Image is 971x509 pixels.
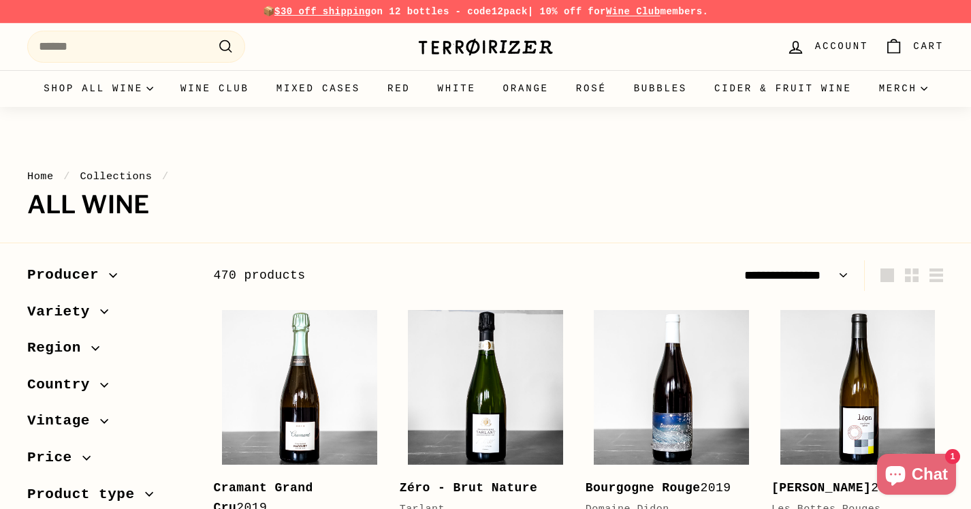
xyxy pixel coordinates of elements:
[620,70,701,107] a: Bubbles
[30,70,167,107] summary: Shop all wine
[27,443,192,480] button: Price
[159,170,172,183] span: /
[27,410,100,433] span: Vintage
[876,27,952,67] a: Cart
[27,483,145,506] span: Product type
[27,337,91,360] span: Region
[214,266,579,286] div: 470 products
[490,70,562,107] a: Orange
[771,481,871,495] b: [PERSON_NAME]
[27,300,100,324] span: Variety
[27,297,192,334] button: Variety
[263,70,374,107] a: Mixed Cases
[778,27,876,67] a: Account
[27,264,109,287] span: Producer
[913,39,944,54] span: Cart
[80,170,152,183] a: Collections
[400,481,538,495] b: Zéro - Brut Nature
[562,70,620,107] a: Rosé
[492,6,528,17] strong: 12pack
[27,260,192,297] button: Producer
[374,70,424,107] a: Red
[274,6,371,17] span: $30 off shipping
[815,39,868,54] span: Account
[27,170,54,183] a: Home
[873,454,960,498] inbox-online-store-chat: Shopify online store chat
[27,4,944,19] p: 📦 on 12 bottles - code | 10% off for members.
[424,70,490,107] a: White
[27,373,100,397] span: Country
[27,446,82,469] span: Price
[27,406,192,443] button: Vintage
[586,481,701,495] b: Bourgogne Rouge
[606,6,660,17] a: Wine Club
[27,168,944,185] nav: breadcrumbs
[27,191,944,219] h1: All wine
[586,478,744,498] div: 2019
[60,170,74,183] span: /
[771,478,930,498] div: 2022
[167,70,263,107] a: Wine Club
[701,70,865,107] a: Cider & Fruit Wine
[865,70,941,107] summary: Merch
[27,333,192,370] button: Region
[27,370,192,407] button: Country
